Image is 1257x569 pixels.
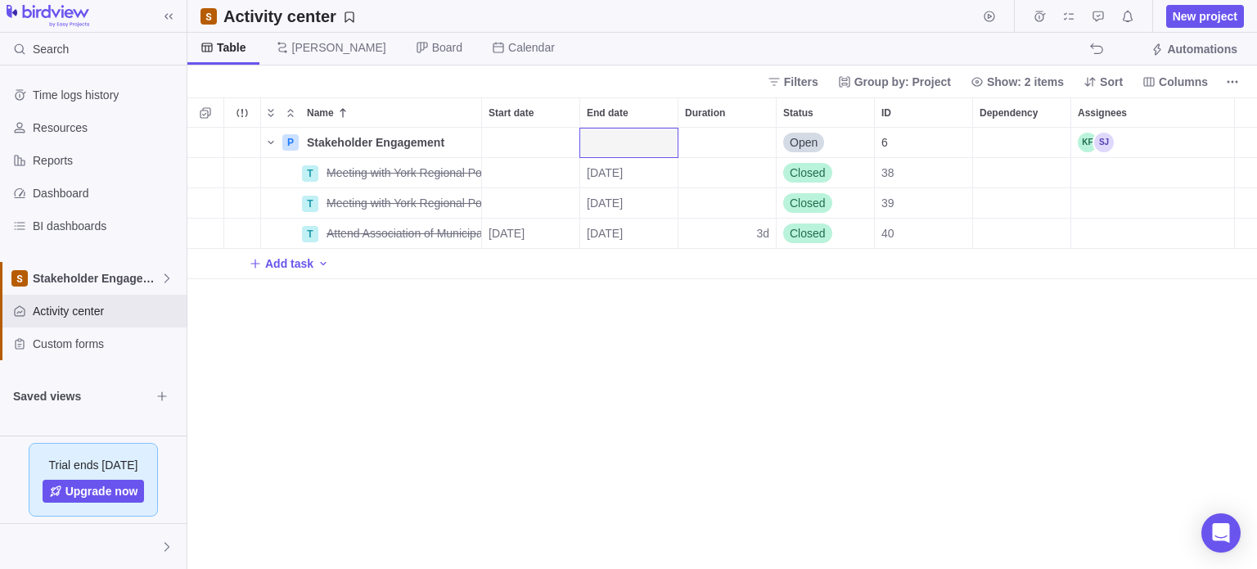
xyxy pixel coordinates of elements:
[33,120,180,136] span: Resources
[43,480,145,503] a: Upgrade now
[489,105,534,121] span: Start date
[881,225,894,242] span: 40
[1071,128,1235,158] div: Assignees
[249,252,313,275] span: Add task
[1094,133,1114,152] div: Seyi Jegede
[320,219,481,248] div: Attend Association of Municipalities of Ontario
[327,225,481,242] span: Attend Association of Municipalities of [GEOGRAPHIC_DATA]
[777,128,874,157] div: Open
[1136,70,1214,93] span: Columns
[224,128,261,158] div: Trouble indication
[217,39,246,56] span: Table
[320,188,481,218] div: Meeting with York Regional Police Services
[7,5,89,28] img: logo
[973,219,1071,249] div: Dependency
[489,225,525,242] span: [DATE]
[875,128,973,158] div: ID
[1116,5,1139,28] span: Notifications
[10,537,29,557] div: Seyi Jegede
[261,188,482,219] div: Name
[217,5,363,28] span: Save your current layout and filters as a View
[33,336,180,352] span: Custom forms
[33,270,160,287] span: Stakeholder Engagement
[1057,5,1080,28] span: My assignments
[223,5,336,28] h2: Activity center
[875,219,973,249] div: ID
[790,195,826,211] span: Closed
[854,74,951,90] span: Group by: Project
[587,195,623,211] span: [DATE]
[33,152,180,169] span: Reports
[777,158,874,187] div: Closed
[875,98,972,127] div: ID
[1087,5,1110,28] span: Approval requests
[1085,38,1108,61] span: The action will be undone: changing the project dates
[482,188,580,219] div: Start date
[790,165,826,181] span: Closed
[302,226,318,242] div: T
[307,105,334,121] span: Name
[307,134,444,151] span: Stakeholder Engagement
[265,255,313,272] span: Add task
[980,105,1038,121] span: Dependency
[685,105,725,121] span: Duration
[1071,98,1234,127] div: Assignees
[881,165,894,181] span: 38
[224,219,261,249] div: Trouble indication
[678,188,777,219] div: Duration
[580,158,678,188] div: End date
[1087,12,1110,25] a: Approval requests
[777,158,875,188] div: Status
[777,98,874,127] div: Status
[261,102,281,124] span: Expand
[587,165,623,181] span: [DATE]
[964,70,1070,93] span: Show: 2 items
[300,128,481,157] div: Stakeholder Engagement
[777,128,875,158] div: Status
[302,165,318,182] div: T
[1159,74,1208,90] span: Columns
[1166,5,1244,28] span: New project
[973,128,1071,158] div: Dependency
[320,158,481,187] div: Meeting with York Regional Police Association (YRPA)
[875,158,973,188] div: ID
[987,74,1064,90] span: Show: 2 items
[327,195,481,211] span: Meeting with York Regional Police Services
[482,158,580,188] div: Start date
[580,188,678,219] div: End date
[300,98,481,127] div: Name
[1028,5,1051,28] span: Time logs
[1167,41,1237,57] span: Automations
[1077,70,1129,93] span: Sort
[194,102,217,124] span: Selection mode
[1078,133,1097,152] div: Kara Ford
[33,303,180,319] span: Activity center
[1116,12,1139,25] a: Notifications
[580,98,678,127] div: End date
[327,165,481,181] span: Meeting with York Regional Police Association (YRPA)
[580,128,678,158] div: End date
[1201,513,1241,553] div: Open Intercom Messenger
[482,98,579,127] div: Start date
[187,249,1257,279] div: Add New
[1071,158,1235,188] div: Assignees
[756,225,769,242] span: 3d
[1173,8,1237,25] span: New project
[261,128,482,158] div: Name
[678,219,777,249] div: Duration
[33,41,69,57] span: Search
[881,134,888,151] span: 6
[302,196,318,212] div: T
[777,219,875,249] div: Status
[875,158,972,187] div: 38
[1100,74,1123,90] span: Sort
[33,218,180,234] span: BI dashboards
[777,219,874,248] div: Closed
[261,158,482,188] div: Name
[678,158,777,188] div: Duration
[973,188,1071,219] div: Dependency
[790,225,826,242] span: Closed
[224,158,261,188] div: Trouble indication
[317,252,330,275] span: Add activity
